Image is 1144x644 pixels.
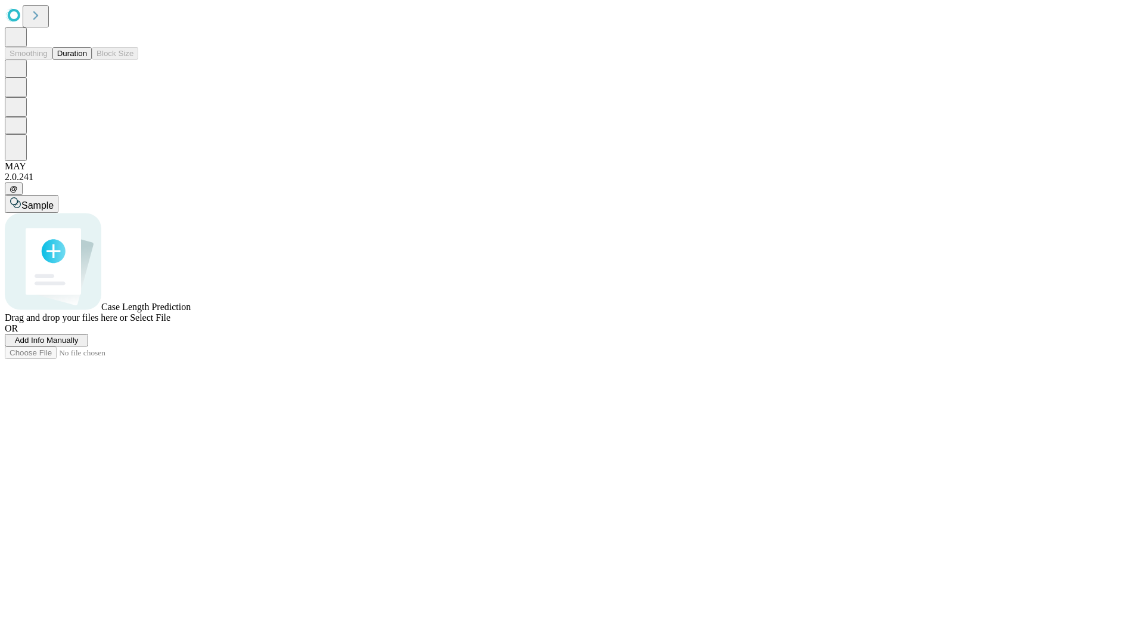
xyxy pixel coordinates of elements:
[5,334,88,346] button: Add Info Manually
[101,302,191,312] span: Case Length Prediction
[21,200,54,210] span: Sample
[15,336,79,345] span: Add Info Manually
[92,47,138,60] button: Block Size
[52,47,92,60] button: Duration
[130,312,170,323] span: Select File
[5,182,23,195] button: @
[5,195,58,213] button: Sample
[5,47,52,60] button: Smoothing
[5,161,1139,172] div: MAY
[5,312,128,323] span: Drag and drop your files here or
[5,323,18,333] span: OR
[10,184,18,193] span: @
[5,172,1139,182] div: 2.0.241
